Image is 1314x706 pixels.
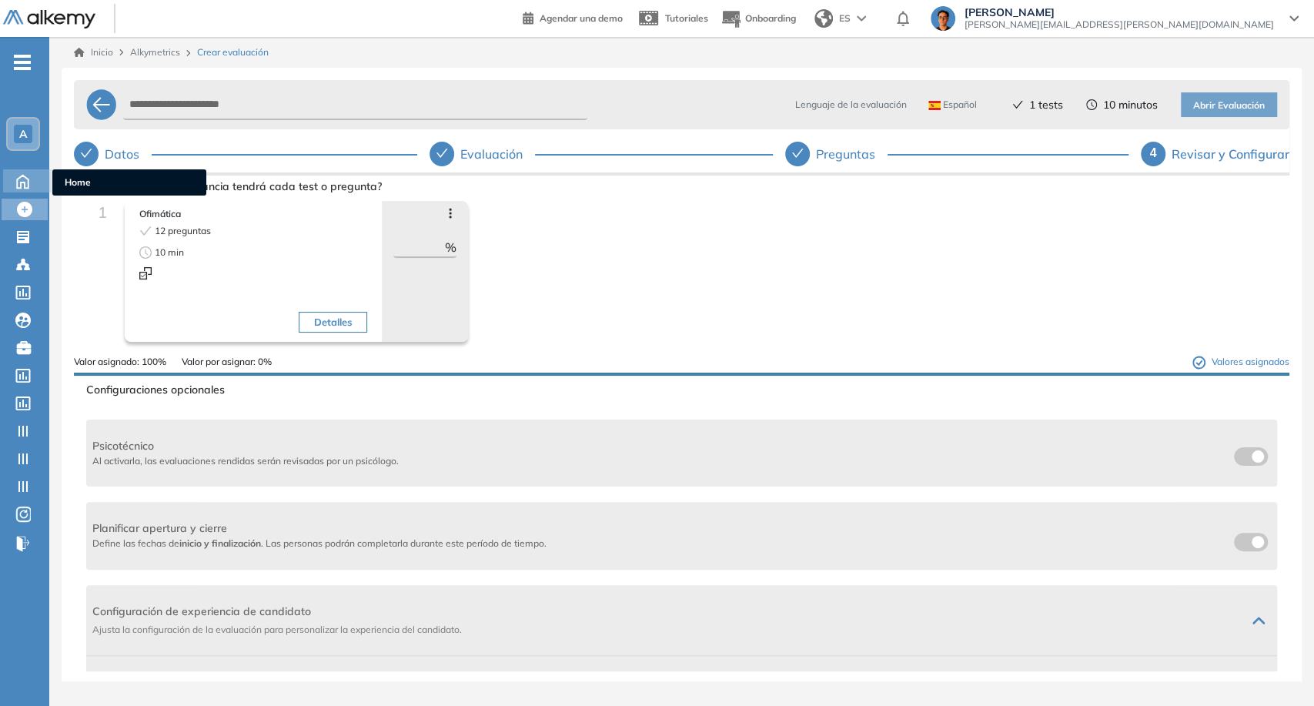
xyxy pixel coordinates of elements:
[139,225,152,237] span: check
[965,6,1274,18] span: [PERSON_NAME]
[1192,355,1289,370] span: Valores asignados
[445,238,456,256] span: %
[1029,97,1063,113] span: 1 tests
[155,224,211,238] span: 12 preguntas
[92,537,547,549] span: Define las fechas de . Las personas podrán completarla durante este período de tiempo.
[92,604,1234,620] span: Configuración de experiencia de candidato
[139,246,152,259] span: clock-circle
[139,207,367,221] span: Ofimática
[19,128,27,140] span: A
[92,454,399,468] span: Al activarla, las evaluaciones rendidas serán revisadas por un psicólogo.
[857,15,866,22] img: arrow
[92,623,1234,637] span: Ajusta la configuración de la evaluación para personalizar la experiencia del candidato.
[130,46,180,58] span: Alkymetrics
[928,99,977,111] span: Español
[1012,99,1023,110] span: check
[197,45,269,59] span: Crear evaluación
[86,585,1277,655] div: Configuración de experiencia de candidatoAjusta la configuración de la evaluación para personaliz...
[98,202,107,222] span: 1
[436,147,448,159] span: check
[299,312,367,333] button: Detalles
[74,45,113,59] a: Inicio
[155,246,184,259] span: 10 min
[540,12,623,24] span: Agendar una demo
[745,12,796,24] span: Onboarding
[65,176,194,189] span: Home
[1150,146,1157,159] span: 4
[430,142,773,166] div: Evaluación
[105,142,152,166] div: Datos
[523,8,623,26] a: Agendar una demo
[1086,99,1097,110] span: clock-circle
[80,147,92,159] span: check
[791,147,804,159] span: check
[3,10,95,29] img: Logo
[839,12,851,25] span: ES
[965,18,1274,31] span: [PERSON_NAME][EMAIL_ADDRESS][PERSON_NAME][DOMAIN_NAME]
[92,520,547,537] span: Planificar apertura y cierre
[74,142,417,166] div: Datos
[795,98,907,112] span: Lenguaje de la evaluación
[86,382,1277,398] span: Configuraciones opcionales
[928,101,941,110] img: ESP
[139,267,152,279] img: Multiple Choice
[785,142,1128,166] div: Preguntas
[1141,142,1289,166] div: 4Revisar y Configurar
[1181,92,1277,117] button: Abrir Evaluación
[721,2,796,35] button: Onboarding
[665,12,708,24] span: Tutoriales
[182,355,272,370] span: Valor por asignar: 0%
[92,438,399,454] span: Psicotécnico
[74,179,1289,195] span: ¡Último paso! ¿Qué importancia tendrá cada test o pregunta?
[816,142,888,166] div: Preguntas
[179,537,261,549] b: inicio y finalización
[814,9,833,28] img: world
[1103,97,1158,113] span: 10 minutos
[1172,142,1289,166] div: Revisar y Configurar
[74,355,166,370] span: Valor asignado: 100%
[460,142,535,166] div: Evaluación
[14,61,31,64] i: -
